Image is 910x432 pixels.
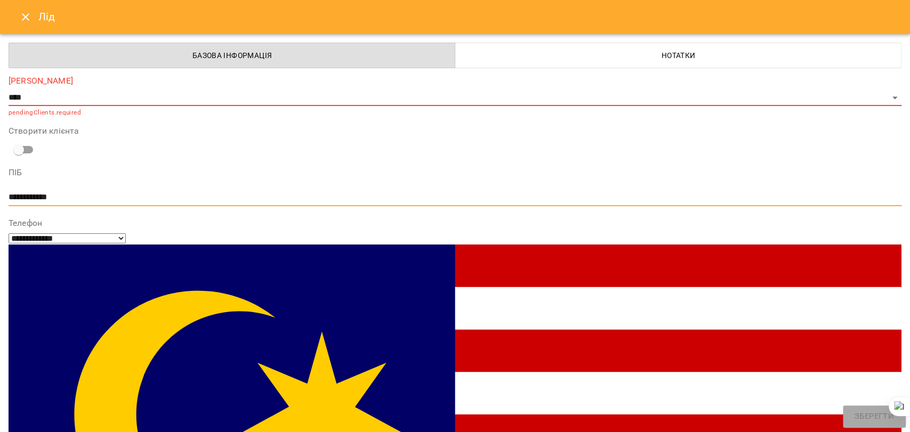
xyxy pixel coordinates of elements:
[9,127,901,135] label: Створити клієнта
[9,108,901,118] p: pendingClients.required
[9,77,901,85] label: [PERSON_NAME]
[15,49,449,62] span: Базова інформація
[38,9,897,25] h6: Лід
[9,219,901,227] label: Телефон
[455,43,901,68] button: Нотатки
[9,233,126,243] select: Phone number country
[9,43,455,68] button: Базова інформація
[13,4,38,30] button: Close
[9,168,901,177] label: ПІБ
[462,49,895,62] span: Нотатки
